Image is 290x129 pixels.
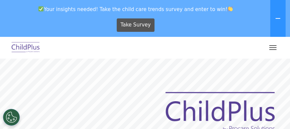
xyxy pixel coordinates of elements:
img: ChildPlus by Procare Solutions [10,40,41,56]
button: Cookies Settings [3,109,20,126]
img: ✅ [38,6,43,11]
span: Your insights needed! Take the child care trends survey and enter to win! [3,3,269,16]
a: Take Survey [117,18,155,32]
span: Take Survey [120,19,151,31]
img: 👏 [228,6,233,11]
